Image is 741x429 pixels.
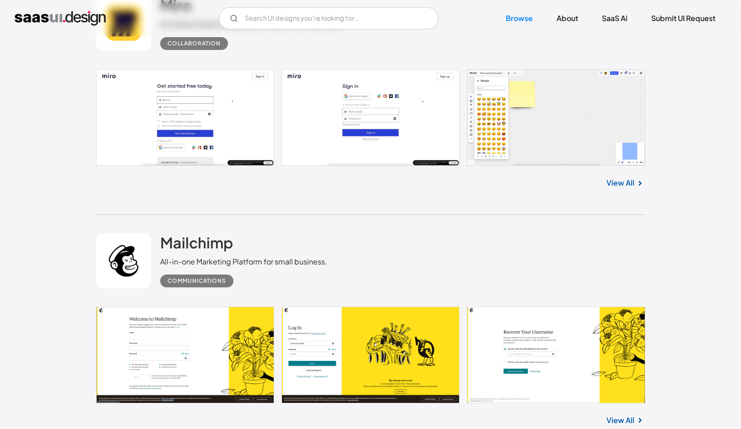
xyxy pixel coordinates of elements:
form: Email Form [219,7,438,29]
a: About [546,8,589,28]
a: Browse [495,8,544,28]
h2: Mailchimp [160,233,233,252]
a: Submit UI Request [640,8,726,28]
div: Collaboration [168,38,221,49]
div: Communications [168,275,226,286]
a: View All [606,415,634,426]
div: All-in-one Marketing Platform for small business. [160,256,327,267]
input: Search UI designs you're looking for... [219,7,438,29]
a: SaaS Ai [591,8,638,28]
a: Mailchimp [160,233,233,256]
a: home [15,11,106,26]
a: View All [606,177,634,188]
